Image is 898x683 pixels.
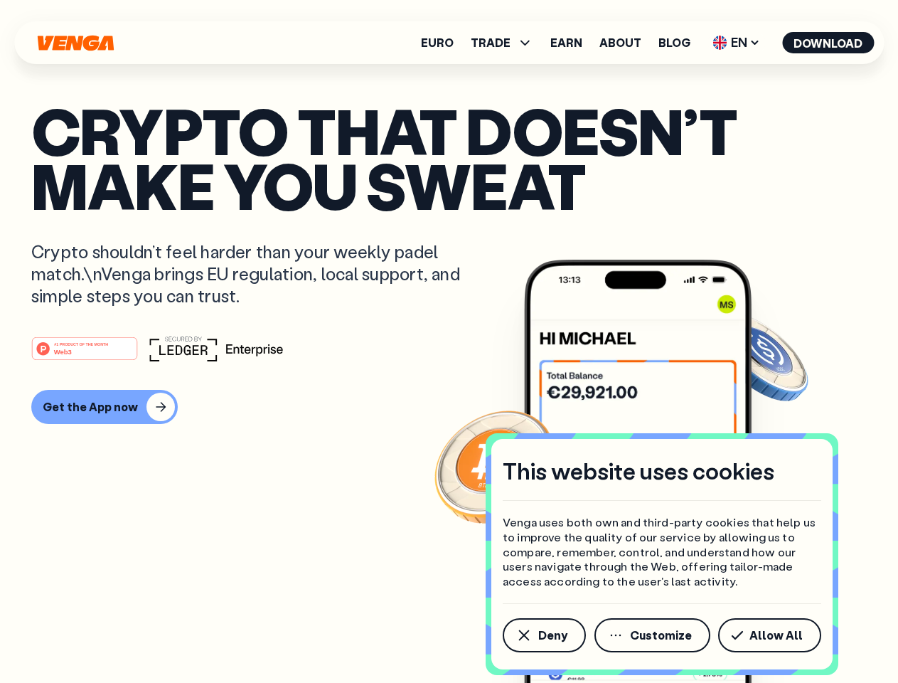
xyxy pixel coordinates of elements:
p: Crypto that doesn’t make you sweat [31,103,867,212]
span: Deny [538,630,567,641]
a: Earn [550,37,582,48]
img: Bitcoin [432,402,560,530]
p: Venga uses both own and third-party cookies that help us to improve the quality of our service by... [503,515,821,589]
button: Download [782,32,874,53]
h4: This website uses cookies [503,456,774,486]
span: Allow All [749,630,803,641]
span: TRADE [471,37,511,48]
span: EN [707,31,765,54]
tspan: #1 PRODUCT OF THE MONTH [54,341,108,346]
button: Allow All [718,618,821,652]
button: Deny [503,618,586,652]
a: #1 PRODUCT OF THE MONTHWeb3 [31,345,138,364]
tspan: Web3 [54,347,72,355]
span: Customize [630,630,692,641]
button: Get the App now [31,390,178,424]
button: Customize [594,618,710,652]
p: Crypto shouldn’t feel harder than your weekly padel match.\nVenga brings EU regulation, local sup... [31,240,481,307]
svg: Home [36,35,115,51]
span: TRADE [471,34,533,51]
a: About [599,37,641,48]
div: Get the App now [43,400,138,414]
img: flag-uk [712,36,727,50]
img: USDC coin [709,306,811,408]
a: Blog [658,37,690,48]
a: Get the App now [31,390,867,424]
a: Euro [421,37,454,48]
